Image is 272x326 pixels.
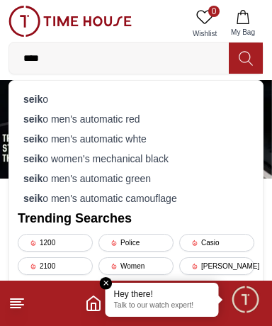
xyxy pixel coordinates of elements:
div: o women's mechanical black [18,149,254,169]
div: 1200 [18,234,93,252]
div: Women [98,257,174,275]
button: My Bag [222,6,263,42]
strong: seik [23,94,42,105]
div: o men's automatic red [18,109,254,129]
strong: seik [23,193,42,204]
h2: Trending Searches [18,208,254,228]
div: Casio [179,234,254,252]
strong: seik [23,173,42,184]
em: Close tooltip [100,277,113,290]
div: Hey there! [114,288,210,300]
div: o [18,89,254,109]
span: Wishlist [187,28,222,39]
div: [PERSON_NAME] [179,257,254,275]
div: o men's automatic green [18,169,254,189]
strong: seik [23,113,42,125]
div: Police [98,234,174,252]
div: 2100 [18,257,93,275]
div: Chat Widget [230,284,261,315]
div: o men's automatic whte [18,129,254,149]
a: Home [85,295,102,312]
p: Talk to our watch expert! [114,301,210,311]
span: 0 [208,6,220,17]
a: 0Wishlist [187,6,222,42]
strong: seik [23,153,42,164]
strong: seik [23,133,42,145]
span: My Bag [225,27,261,38]
img: ... [8,6,132,37]
div: o men's automatic camouflage [18,189,254,208]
